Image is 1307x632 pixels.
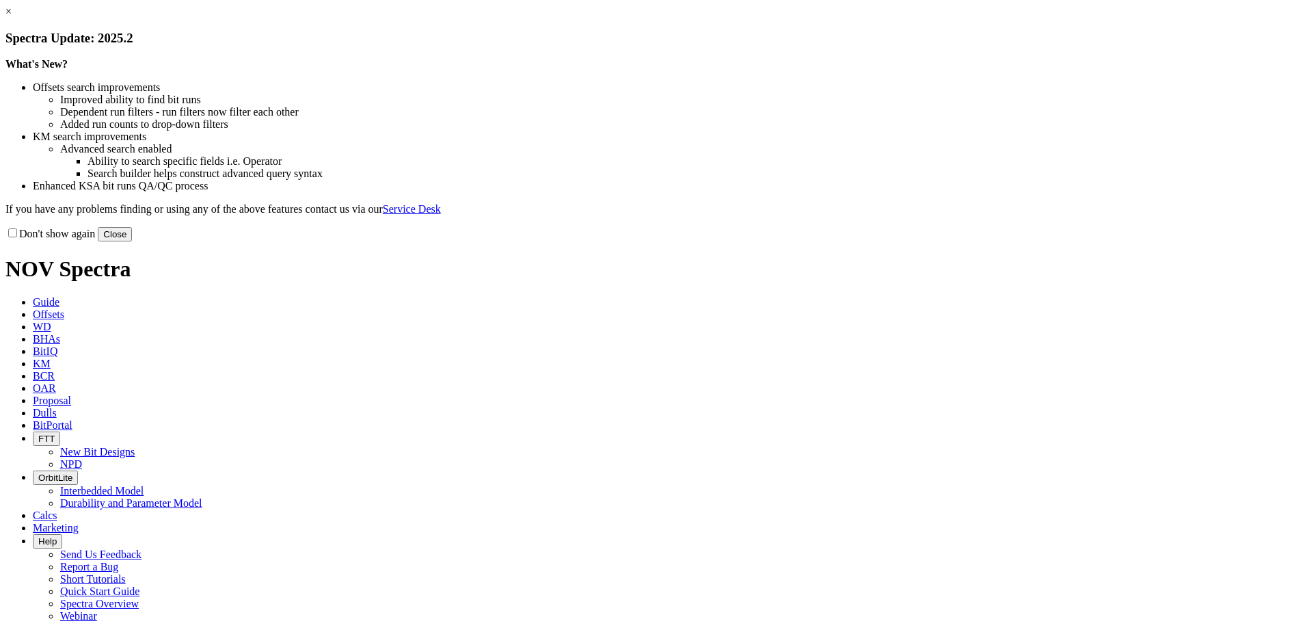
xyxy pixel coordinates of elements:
a: Report a Bug [60,561,118,572]
input: Don't show again [8,228,17,237]
a: Webinar [60,610,97,622]
span: Help [38,536,57,547]
span: BitPortal [33,419,72,431]
li: Improved ability to find bit runs [60,94,1302,106]
li: Ability to search specific fields i.e. Operator [87,155,1302,168]
span: Proposal [33,395,71,406]
a: Send Us Feedback [60,549,142,560]
a: Interbedded Model [60,485,144,497]
li: Added run counts to drop-down filters [60,118,1302,131]
span: OrbitLite [38,473,72,483]
p: If you have any problems finding or using any of the above features contact us via our [5,203,1302,215]
span: Dulls [33,407,57,419]
a: Quick Start Guide [60,585,139,597]
li: Offsets search improvements [33,81,1302,94]
span: BitIQ [33,345,57,357]
strong: What's New? [5,58,68,70]
a: NPD [60,458,82,470]
a: Short Tutorials [60,573,126,585]
a: × [5,5,12,17]
label: Don't show again [5,228,95,239]
a: Durability and Parameter Model [60,497,202,509]
a: Service Desk [383,203,441,215]
span: Guide [33,296,59,308]
li: Dependent run filters - run filters now filter each other [60,106,1302,118]
button: Close [98,227,132,241]
li: KM search improvements [33,131,1302,143]
span: BHAs [33,333,60,345]
a: New Bit Designs [60,446,135,458]
span: KM [33,358,51,369]
span: WD [33,321,51,332]
span: Marketing [33,522,79,534]
h3: Spectra Update: 2025.2 [5,31,1302,46]
span: Calcs [33,510,57,521]
h1: NOV Spectra [5,256,1302,282]
li: Enhanced KSA bit runs QA/QC process [33,180,1302,192]
li: Search builder helps construct advanced query syntax [87,168,1302,180]
span: OAR [33,382,56,394]
a: Spectra Overview [60,598,139,609]
span: BCR [33,370,55,382]
li: Advanced search enabled [60,143,1302,155]
span: FTT [38,434,55,444]
span: Offsets [33,308,64,320]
